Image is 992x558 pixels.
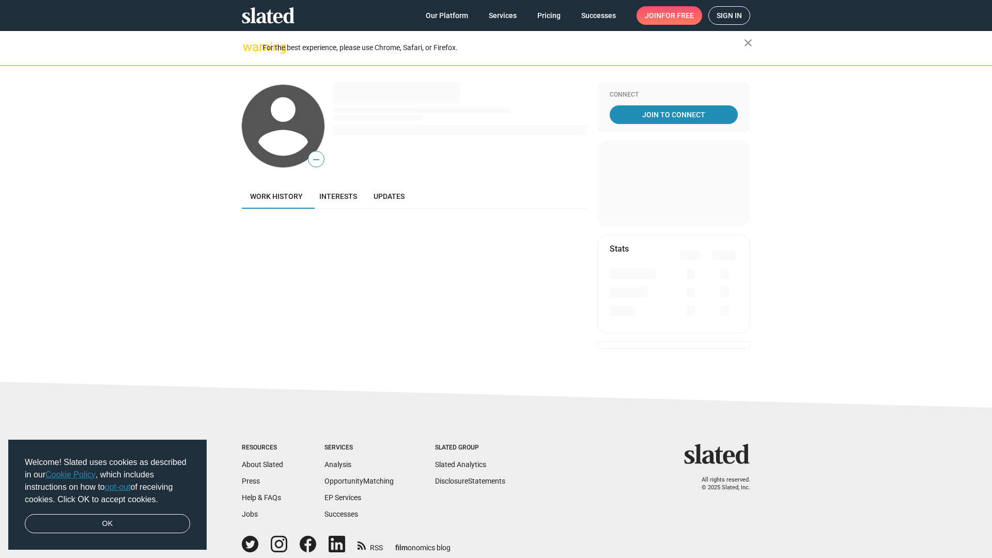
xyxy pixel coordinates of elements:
[691,476,750,491] p: All rights reserved. © 2025 Slated, Inc.
[435,460,486,469] a: Slated Analytics
[45,470,96,479] a: Cookie Policy
[319,192,357,200] span: Interests
[435,444,505,452] div: Slated Group
[308,153,324,166] span: —
[324,460,351,469] a: Analysis
[612,105,736,124] span: Join To Connect
[242,477,260,485] a: Press
[311,184,365,209] a: Interests
[324,510,358,518] a: Successes
[708,6,750,25] a: Sign in
[358,537,383,553] a: RSS
[242,444,283,452] div: Resources
[324,477,394,485] a: OpportunityMatching
[395,544,408,552] span: film
[25,514,190,534] a: dismiss cookie message
[324,444,394,452] div: Services
[742,37,754,49] mat-icon: close
[365,184,413,209] a: Updates
[610,243,629,254] mat-card-title: Stats
[717,7,742,24] span: Sign in
[242,510,258,518] a: Jobs
[573,6,624,25] a: Successes
[581,6,616,25] span: Successes
[8,440,207,550] div: cookieconsent
[374,192,405,200] span: Updates
[426,6,468,25] span: Our Platform
[661,6,694,25] span: for free
[537,6,561,25] span: Pricing
[637,6,702,25] a: Joinfor free
[250,192,303,200] span: Work history
[610,105,738,124] a: Join To Connect
[645,6,694,25] span: Join
[435,477,505,485] a: DisclosureStatements
[243,41,255,53] mat-icon: warning
[610,91,738,99] div: Connect
[242,184,311,209] a: Work history
[242,460,283,469] a: About Slated
[481,6,525,25] a: Services
[489,6,517,25] span: Services
[242,493,281,502] a: Help & FAQs
[417,6,476,25] a: Our Platform
[324,493,361,502] a: EP Services
[395,535,451,553] a: filmonomics blog
[529,6,569,25] a: Pricing
[105,483,131,491] a: opt-out
[25,456,190,506] span: Welcome! Slated uses cookies as described in our , which includes instructions on how to of recei...
[262,41,744,55] div: For the best experience, please use Chrome, Safari, or Firefox.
